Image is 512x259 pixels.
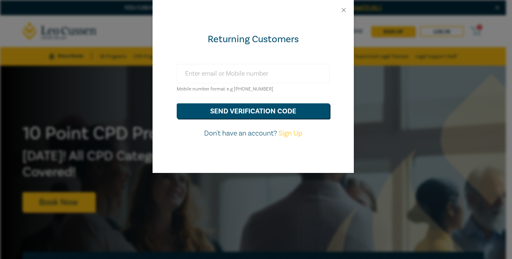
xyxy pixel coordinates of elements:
[177,33,330,46] div: Returning Customers
[177,86,273,92] small: Mobile number format e.g [PHONE_NUMBER]
[340,6,347,14] button: Close
[177,103,330,119] button: send verification code
[279,129,302,138] a: Sign Up
[177,64,330,83] input: Enter email or Mobile number
[177,128,330,139] p: Don't have an account?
